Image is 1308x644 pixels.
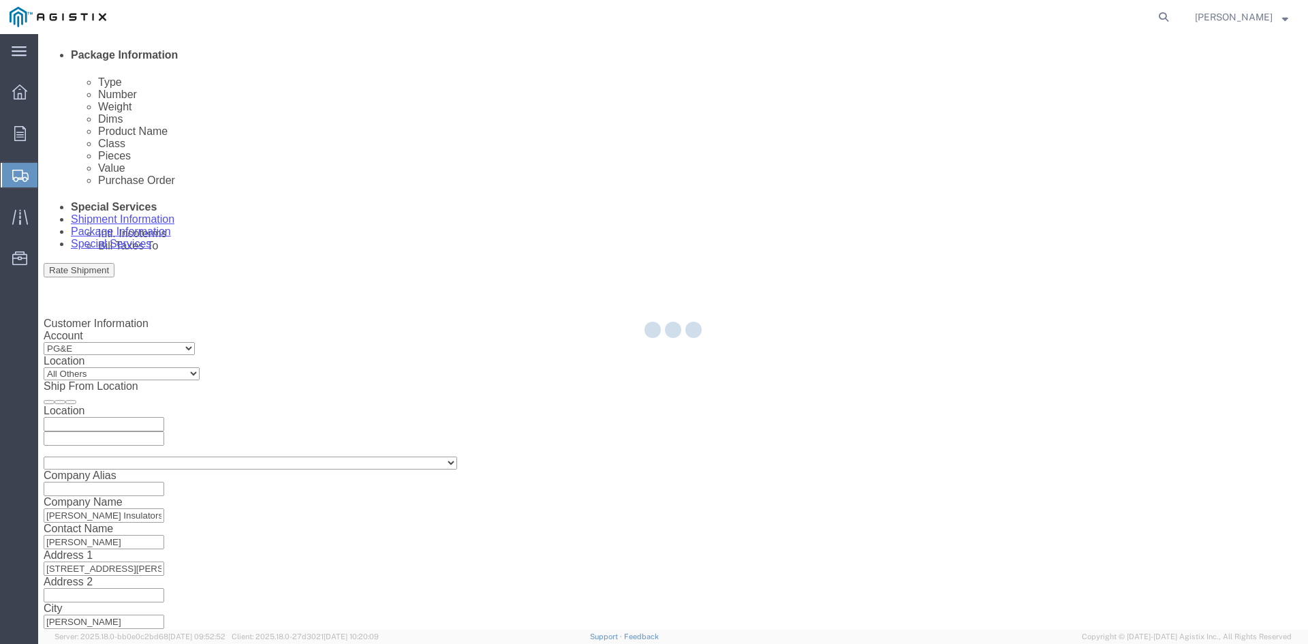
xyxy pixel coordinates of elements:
[324,632,379,641] span: [DATE] 10:20:09
[232,632,379,641] span: Client: 2025.18.0-27d3021
[1082,631,1292,643] span: Copyright © [DATE]-[DATE] Agistix Inc., All Rights Reserved
[1195,10,1273,25] span: Kathleen Chatt
[1194,9,1289,25] button: [PERSON_NAME]
[54,632,225,641] span: Server: 2025.18.0-bb0e0c2bd68
[168,632,225,641] span: [DATE] 09:52:52
[10,7,106,27] img: logo
[624,632,659,641] a: Feedback
[590,632,624,641] a: Support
